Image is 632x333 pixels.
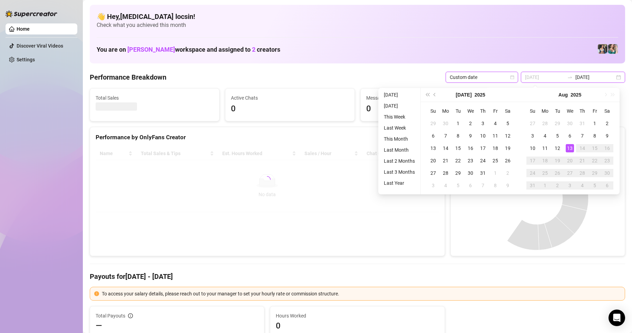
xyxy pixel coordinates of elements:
td: 2025-08-14 [576,142,589,154]
button: Choose a year [571,88,581,102]
input: Start date [525,73,564,81]
td: 2025-08-20 [564,154,576,167]
td: 2025-07-28 [539,117,551,130]
div: 9 [603,132,611,140]
td: 2025-08-23 [601,154,613,167]
td: 2025-08-05 [452,179,464,192]
td: 2025-07-29 [551,117,564,130]
div: 6 [603,181,611,190]
div: 5 [454,181,462,190]
img: Zaddy [608,44,618,54]
td: 2025-07-06 [427,130,439,142]
span: calendar [510,75,514,79]
div: 30 [566,119,574,128]
div: 14 [578,144,586,152]
div: 31 [479,169,487,177]
div: 13 [566,144,574,152]
div: 7 [479,181,487,190]
div: 25 [541,169,549,177]
td: 2025-08-12 [551,142,564,154]
td: 2025-07-18 [489,142,502,154]
th: Tu [551,105,564,117]
div: 17 [528,157,537,165]
div: 14 [441,144,450,152]
td: 2025-07-23 [464,154,477,167]
div: 7 [578,132,586,140]
div: 29 [591,169,599,177]
td: 2025-08-26 [551,167,564,179]
div: Open Intercom Messenger [609,310,625,326]
td: 2025-07-31 [477,167,489,179]
span: Total Sales [96,94,214,102]
td: 2025-08-29 [589,167,601,179]
td: 2025-09-03 [564,179,576,192]
span: Active Chats [231,94,349,102]
td: 2025-08-07 [576,130,589,142]
div: 2 [553,181,562,190]
div: 1 [454,119,462,128]
button: Last year (Control + left) [424,88,431,102]
td: 2025-07-09 [464,130,477,142]
div: 18 [541,157,549,165]
li: [DATE] [381,102,418,110]
span: swap-right [567,74,573,80]
td: 2025-06-30 [439,117,452,130]
td: 2025-08-25 [539,167,551,179]
div: 25 [491,157,499,165]
button: Choose a year [475,88,485,102]
th: Tu [452,105,464,117]
div: 8 [491,181,499,190]
td: 2025-07-27 [526,117,539,130]
td: 2025-08-09 [601,130,613,142]
div: 2 [466,119,475,128]
h4: 👋 Hey, [MEDICAL_DATA] locsin ! [97,12,618,21]
td: 2025-08-28 [576,167,589,179]
td: 2025-07-14 [439,142,452,154]
td: 2025-08-18 [539,154,551,167]
td: 2025-07-27 [427,167,439,179]
div: 15 [591,144,599,152]
div: 6 [429,132,437,140]
td: 2025-07-15 [452,142,464,154]
div: 5 [591,181,599,190]
td: 2025-08-01 [589,117,601,130]
span: Messages Sent [366,94,484,102]
td: 2025-07-10 [477,130,489,142]
li: Last 3 Months [381,168,418,176]
div: 10 [479,132,487,140]
span: Check what you achieved this month [97,21,618,29]
a: Settings [17,57,35,62]
span: 0 [366,102,484,115]
td: 2025-07-01 [452,117,464,130]
th: Su [427,105,439,117]
td: 2025-08-04 [539,130,551,142]
li: This Week [381,113,418,121]
div: 11 [541,144,549,152]
td: 2025-07-05 [502,117,514,130]
div: 22 [591,157,599,165]
div: 28 [578,169,586,177]
span: Custom date [450,72,514,82]
div: 17 [479,144,487,152]
h4: Performance Breakdown [90,72,166,82]
td: 2025-09-02 [551,179,564,192]
td: 2025-07-20 [427,154,439,167]
td: 2025-08-06 [564,130,576,142]
div: 8 [454,132,462,140]
div: 10 [528,144,537,152]
div: 4 [578,181,586,190]
div: 2 [504,169,512,177]
td: 2025-07-16 [464,142,477,154]
span: — [96,320,102,331]
td: 2025-07-26 [502,154,514,167]
td: 2025-09-04 [576,179,589,192]
span: [PERSON_NAME] [127,46,175,53]
h4: Payouts for [DATE] - [DATE] [90,272,625,281]
div: 1 [591,119,599,128]
div: 29 [429,119,437,128]
li: This Month [381,135,418,143]
td: 2025-08-16 [601,142,613,154]
td: 2025-07-31 [576,117,589,130]
div: 7 [441,132,450,140]
th: Sa [601,105,613,117]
